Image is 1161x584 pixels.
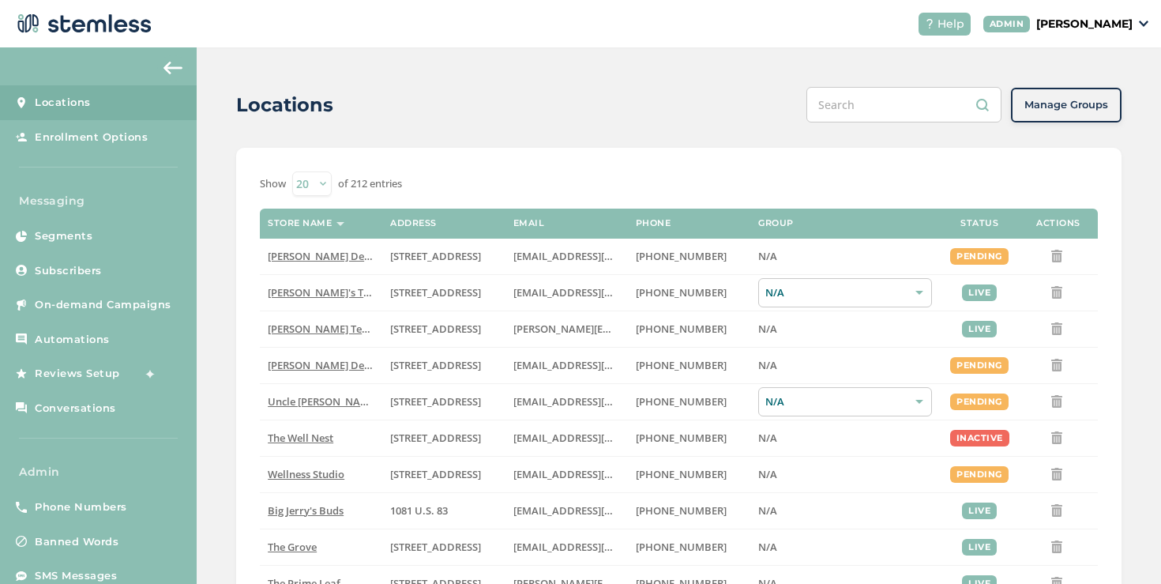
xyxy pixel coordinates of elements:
[950,357,1009,374] div: pending
[636,250,742,263] label: (818) 561-0790
[636,431,742,445] label: (269) 929-8463
[937,16,964,32] span: Help
[636,503,727,518] span: [PHONE_NUMBER]
[1024,97,1108,113] span: Manage Groups
[35,228,92,244] span: Segments
[962,539,997,556] div: live
[35,534,118,550] span: Banned Words
[636,394,727,409] span: [PHONE_NUMBER]
[390,359,497,372] label: 17523 Ventura Boulevard
[983,16,1031,32] div: ADMIN
[513,286,620,300] label: brianashen@gmail.com
[268,249,392,263] span: [PERSON_NAME] Delivery
[35,366,120,382] span: Reviews Setup
[390,286,497,300] label: 123 East Main Street
[1082,508,1161,584] iframe: Chat Widget
[950,394,1009,410] div: pending
[35,568,117,584] span: SMS Messages
[163,62,182,74] img: icon-arrow-back-accent-c549486e.svg
[513,541,620,554] label: dexter@thegroveca.com
[268,322,398,336] span: [PERSON_NAME] Test store
[962,503,997,519] div: live
[390,431,481,445] span: [STREET_ADDRESS]
[950,248,1009,265] div: pending
[1139,21,1148,27] img: icon_down-arrow-small-66adaf34.svg
[338,176,402,192] label: of 212 entries
[636,358,727,372] span: [PHONE_NUMBER]
[390,395,497,409] label: 209 King Circle
[513,249,686,263] span: [EMAIL_ADDRESS][DOMAIN_NAME]
[806,87,1001,122] input: Search
[636,395,742,409] label: (907) 330-7833
[925,19,934,28] img: icon-help-white-03924b79.svg
[268,358,400,372] span: [PERSON_NAME] Delivery 4
[390,504,497,518] label: 1081 U.S. 83
[390,394,481,409] span: [STREET_ADDRESS]
[513,467,686,481] span: [EMAIL_ADDRESS][DOMAIN_NAME]
[390,541,497,554] label: 8155 Center Street
[35,130,148,145] span: Enrollment Options
[390,285,481,300] span: [STREET_ADDRESS]
[390,540,481,554] span: [STREET_ADDRESS]
[758,504,932,518] label: N/A
[268,431,374,445] label: The Well Nest
[513,395,620,409] label: christian@uncleherbsak.com
[132,358,163,390] img: glitter-stars-b7820f95.gif
[268,394,439,409] span: Uncle [PERSON_NAME]’s King Circle
[513,359,620,372] label: arman91488@gmail.com
[268,468,374,481] label: Wellness Studio
[390,431,497,445] label: 1005 4th Avenue
[513,394,686,409] span: [EMAIL_ADDRESS][DOMAIN_NAME]
[1019,209,1098,239] th: Actions
[268,503,344,518] span: Big Jerry's Buds
[758,387,932,416] div: N/A
[1036,16,1133,32] p: [PERSON_NAME]
[513,322,766,336] span: [PERSON_NAME][EMAIL_ADDRESS][DOMAIN_NAME]
[13,8,152,40] img: logo-dark-0685b13c.svg
[962,321,997,337] div: live
[35,95,91,111] span: Locations
[390,358,481,372] span: [STREET_ADDRESS]
[636,468,742,481] label: (269) 929-8463
[268,431,333,445] span: The Well Nest
[636,467,727,481] span: [PHONE_NUMBER]
[758,468,932,481] label: N/A
[268,286,374,300] label: Brian's Test Store
[636,359,742,372] label: (818) 561-0790
[390,322,481,336] span: [STREET_ADDRESS]
[513,468,620,481] label: vmrobins@gmail.com
[268,218,332,228] label: Store name
[636,431,727,445] span: [PHONE_NUMBER]
[513,431,686,445] span: [EMAIL_ADDRESS][DOMAIN_NAME]
[758,250,932,263] label: N/A
[268,285,406,300] span: [PERSON_NAME]'s Test Store
[390,249,481,263] span: [STREET_ADDRESS]
[950,466,1009,483] div: pending
[1011,88,1122,122] button: Manage Groups
[950,430,1009,446] div: inactive
[35,401,116,416] span: Conversations
[260,176,286,192] label: Show
[513,322,620,336] label: swapnil@stemless.co
[758,278,932,307] div: N/A
[35,332,110,348] span: Automations
[636,541,742,554] label: (619) 600-1269
[513,540,686,554] span: [EMAIL_ADDRESS][DOMAIN_NAME]
[636,504,742,518] label: (580) 539-1118
[758,322,932,336] label: N/A
[636,218,671,228] label: Phone
[35,499,127,515] span: Phone Numbers
[268,541,374,554] label: The Grove
[268,359,374,372] label: Hazel Delivery 4
[268,395,374,409] label: Uncle Herb’s King Circle
[390,503,448,518] span: 1081 U.S. 83
[513,358,686,372] span: [EMAIL_ADDRESS][DOMAIN_NAME]
[268,250,374,263] label: Hazel Delivery
[236,91,333,119] h2: Locations
[390,322,497,336] label: 5241 Center Boulevard
[35,263,102,279] span: Subscribers
[636,322,742,336] label: (503) 332-4545
[758,541,932,554] label: N/A
[513,285,686,300] span: [EMAIL_ADDRESS][DOMAIN_NAME]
